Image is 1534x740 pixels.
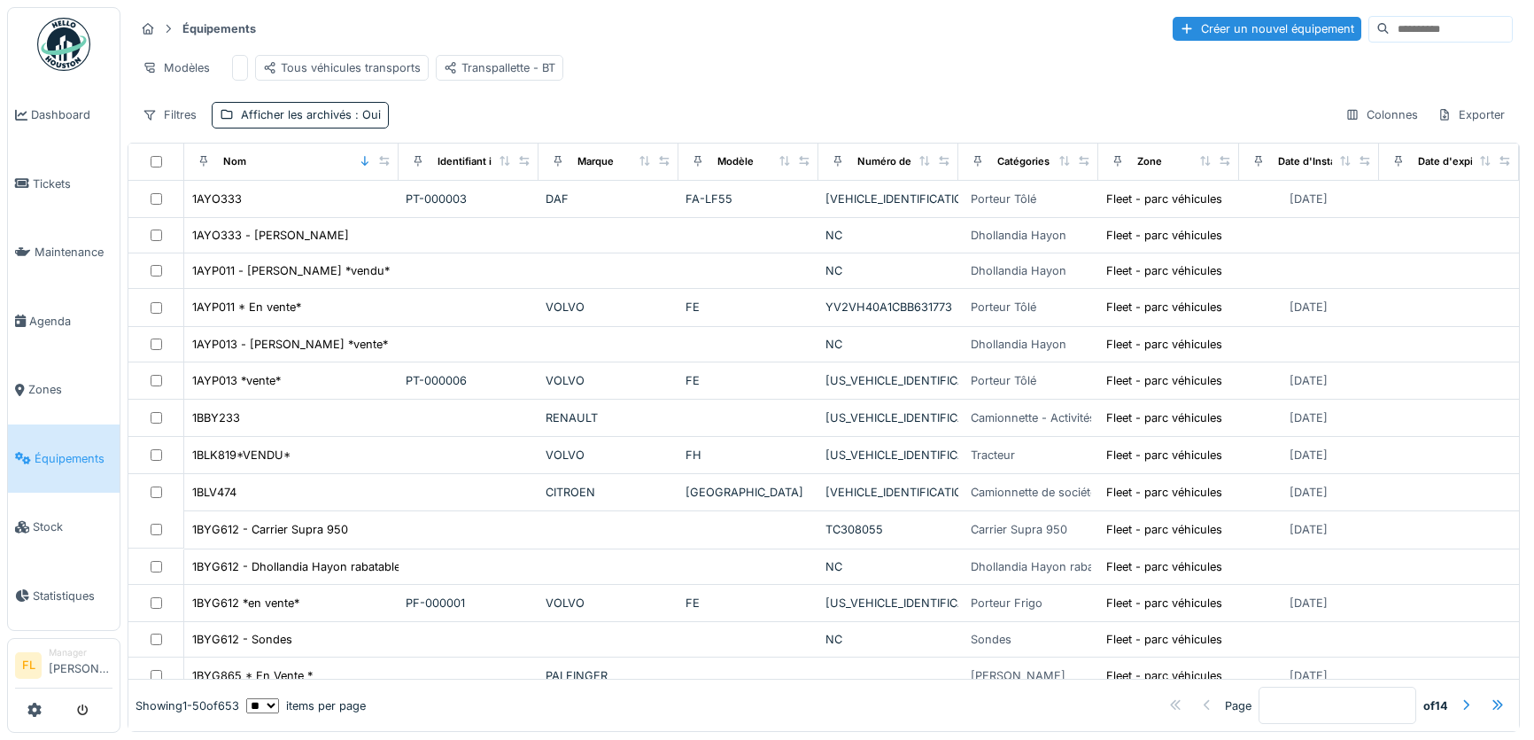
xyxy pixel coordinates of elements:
div: 1AYO333 [192,191,242,207]
div: 1BYG865 * En Vente * [192,667,313,684]
span: Agenda [29,313,112,330]
a: Tickets [8,150,120,219]
div: FA-LF55 [686,191,811,207]
div: Afficher les archivés [241,106,381,123]
div: Modèle [717,154,754,169]
div: 1AYP013 - [PERSON_NAME] *vente* [192,336,388,353]
div: Identifiant interne [438,154,523,169]
div: Fleet - parc véhicules [1106,372,1222,389]
div: 1BYG612 - Carrier Supra 950 [192,521,348,538]
div: YV2VH40A1CBB631773 [825,299,951,315]
div: [PERSON_NAME] [971,667,1065,684]
div: Catégories d'équipement [997,154,1120,169]
div: 1AYO333 - [PERSON_NAME] [192,227,349,244]
div: Carrier Supra 950 [971,521,1067,538]
div: Transpallette - BT [444,59,555,76]
div: [DATE] [1290,191,1328,207]
div: Fleet - parc véhicules [1106,262,1222,279]
div: Fleet - parc véhicules [1106,447,1222,463]
div: FE [686,595,811,611]
span: Statistiques [33,588,112,604]
div: Tracteur [971,447,1015,463]
a: Zones [8,355,120,425]
div: PT-000006 [406,372,531,389]
div: 1BYG612 *en vente* [192,595,299,611]
strong: Équipements [175,20,263,37]
div: Filtres [135,102,205,128]
div: Porteur Frigo [971,595,1042,611]
div: items per page [246,697,366,714]
div: [US_VEHICLE_IDENTIFICATION_NUMBER] [825,372,951,389]
div: Porteur Tôlé [971,372,1036,389]
div: Sondes [971,631,1011,648]
a: Agenda [8,287,120,356]
div: 1BLV474 [192,484,236,501]
li: [PERSON_NAME] [49,646,112,684]
span: Dashboard [31,106,112,123]
div: Marque [577,154,614,169]
div: [VEHICLE_IDENTIFICATION_NUMBER] [825,484,951,501]
div: Tous véhicules transports [263,59,421,76]
div: NC [825,631,951,648]
div: Dhollandia Hayon [971,227,1066,244]
div: VOLVO [546,595,671,611]
div: Camionnette de société [971,484,1096,501]
span: Équipements [35,450,112,467]
div: [VEHICLE_IDENTIFICATION_NUMBER] [825,191,951,207]
div: Colonnes [1337,102,1426,128]
div: [DATE] [1290,521,1328,538]
a: Maintenance [8,218,120,287]
span: Zones [28,381,112,398]
div: 1BLK819*VENDU* [192,447,291,463]
div: Fleet - parc véhicules [1106,227,1222,244]
div: Fleet - parc véhicules [1106,595,1222,611]
div: Fleet - parc véhicules [1106,484,1222,501]
div: 1BYG612 - Sondes [192,631,292,648]
div: Dhollandia Hayon [971,336,1066,353]
div: Fleet - parc véhicules [1106,299,1222,315]
div: VOLVO [546,372,671,389]
div: PF-000001 [406,595,531,611]
div: 1AYP013 *vente* [192,372,281,389]
div: Exporter [1429,102,1513,128]
div: Showing 1 - 50 of 653 [136,697,239,714]
div: Modèles [135,55,218,81]
a: Stock [8,493,120,562]
div: Fleet - parc véhicules [1106,667,1222,684]
div: Créer un nouvel équipement [1173,17,1361,41]
div: NC [825,558,951,575]
div: Fleet - parc véhicules [1106,409,1222,426]
div: [US_VEHICLE_IDENTIFICATION_NUMBER] [825,409,951,426]
div: VOLVO [546,447,671,463]
strong: of 14 [1423,697,1448,714]
li: FL [15,652,42,679]
div: Nom [223,154,246,169]
div: PT-000003 [406,191,531,207]
div: 1AYP011 * En vente* [192,299,301,315]
div: RENAULT [546,409,671,426]
div: [DATE] [1290,595,1328,611]
div: [GEOGRAPHIC_DATA] [686,484,811,501]
div: TC308055 [825,521,951,538]
span: Stock [33,518,112,535]
div: [DATE] [1290,299,1328,315]
a: Dashboard [8,81,120,150]
div: [US_VEHICLE_IDENTIFICATION_NUMBER] [825,595,951,611]
span: Maintenance [35,244,112,261]
div: 1BYG612 - Dhollandia Hayon rabatable [192,558,400,575]
div: Fleet - parc véhicules [1106,191,1222,207]
div: Fleet - parc véhicules [1106,336,1222,353]
div: NC [825,227,951,244]
div: [US_VEHICLE_IDENTIFICATION_NUMBER] [825,447,951,463]
div: VOLVO [546,299,671,315]
div: DAF [546,191,671,207]
div: Fleet - parc véhicules [1106,558,1222,575]
div: Manager [49,646,112,659]
div: [DATE] [1290,484,1328,501]
div: PALFINGER [546,667,671,684]
div: 1BBY233 [192,409,240,426]
div: Date d'expiration [1418,154,1500,169]
span: : Oui [352,108,381,121]
div: Fleet - parc véhicules [1106,521,1222,538]
div: Fleet - parc véhicules [1106,631,1222,648]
